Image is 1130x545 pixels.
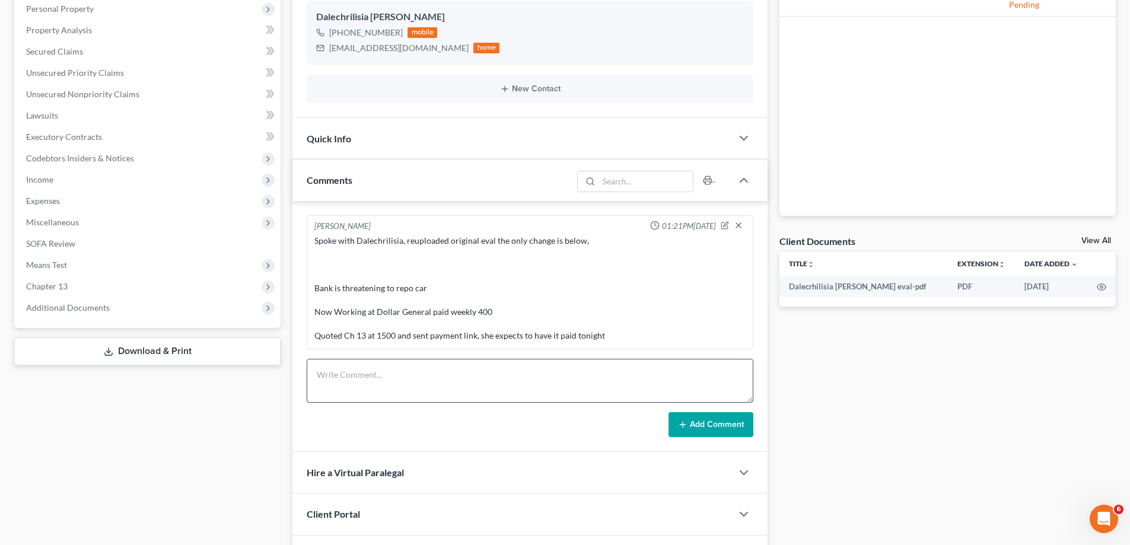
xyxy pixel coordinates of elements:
[17,20,281,41] a: Property Analysis
[599,171,693,192] input: Search...
[329,42,469,54] div: [EMAIL_ADDRESS][DOMAIN_NAME]
[307,133,351,144] span: Quick Info
[17,41,281,62] a: Secured Claims
[307,508,360,519] span: Client Portal
[26,260,67,270] span: Means Test
[14,337,281,365] a: Download & Print
[779,235,855,247] div: Client Documents
[26,281,68,291] span: Chapter 13
[17,233,281,254] a: SOFA Review
[26,132,102,142] span: Executory Contracts
[789,259,814,268] a: Titleunfold_more
[17,105,281,126] a: Lawsuits
[473,43,499,53] div: home
[807,261,814,268] i: unfold_more
[307,174,352,186] span: Comments
[26,89,139,99] span: Unsecured Nonpriority Claims
[26,174,53,184] span: Income
[1081,237,1111,245] a: View All
[1015,276,1087,297] td: [DATE]
[316,10,744,24] div: Dalechrilisia [PERSON_NAME]
[779,276,948,297] td: Dalecrhilisia [PERSON_NAME] eval-pdf
[1024,259,1078,268] a: Date Added expand_more
[669,412,753,437] button: Add Comment
[26,153,134,163] span: Codebtors Insiders & Notices
[1114,505,1123,514] span: 6
[307,467,404,478] span: Hire a Virtual Paralegal
[26,25,92,35] span: Property Analysis
[26,196,60,206] span: Expenses
[26,110,58,120] span: Lawsuits
[408,27,437,38] div: mobile
[17,84,281,105] a: Unsecured Nonpriority Claims
[26,238,75,248] span: SOFA Review
[1090,505,1118,533] iframe: Intercom live chat
[26,302,110,313] span: Additional Documents
[998,261,1005,268] i: unfold_more
[1071,261,1078,268] i: expand_more
[662,221,716,232] span: 01:21PM[DATE]
[26,217,79,227] span: Miscellaneous
[329,27,403,39] div: [PHONE_NUMBER]
[26,46,83,56] span: Secured Claims
[957,259,1005,268] a: Extensionunfold_more
[316,84,744,94] button: New Contact
[17,62,281,84] a: Unsecured Priority Claims
[26,4,94,14] span: Personal Property
[314,235,746,342] div: Spoke with Dalechrilisia, reuploaded original eval the only change is below, Bank is threatening ...
[17,126,281,148] a: Executory Contracts
[314,221,371,232] div: [PERSON_NAME]
[948,276,1015,297] td: PDF
[26,68,124,78] span: Unsecured Priority Claims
